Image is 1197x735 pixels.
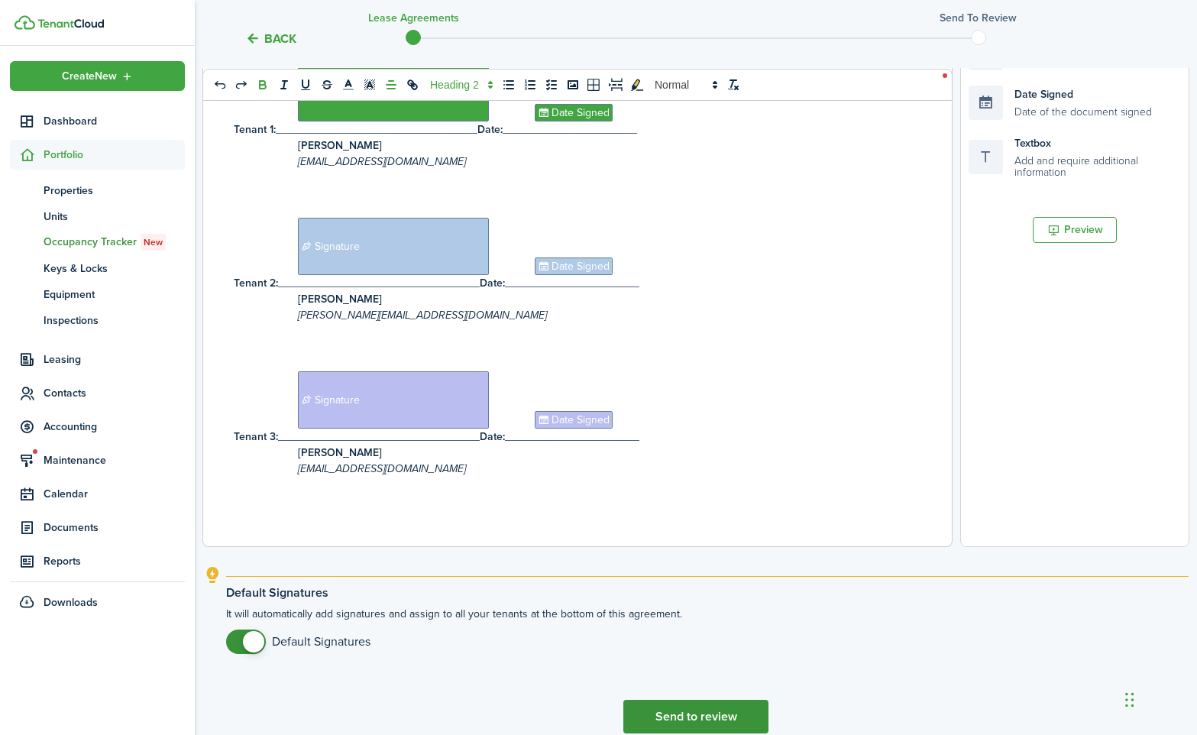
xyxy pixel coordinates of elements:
explanation-title: Default Signatures [226,586,1189,600]
i: [EMAIL_ADDRESS][DOMAIN_NAME] [298,154,466,170]
strong: [PERSON_NAME] [298,445,382,461]
a: Properties [10,177,185,203]
button: list: ordered [519,76,541,94]
button: redo: redo [231,76,252,94]
button: bold [252,76,273,94]
span: Maintenance [44,452,185,468]
button: italic [273,76,295,94]
p: _________________________________ ______________________ [234,429,910,445]
button: Preview [1033,217,1117,243]
h3: Send to review [940,10,1017,26]
span: Properties [44,183,185,199]
iframe: Chat Widget [935,570,1197,735]
i: [PERSON_NAME][EMAIL_ADDRESS][DOMAIN_NAME] [298,307,547,323]
a: Reports [10,546,185,576]
span: Equipment [44,287,185,303]
button: underline [295,76,316,94]
button: Open menu [10,61,185,91]
p: _________________________________ ______________________ [234,275,910,291]
button: Send to review [623,700,768,733]
strong: Date: [477,121,503,138]
span: Create New [62,71,117,82]
explanation-description: It will automatically add signatures and assign to all your tenants at the bottom of this agreement. [226,606,1189,654]
span: Calendar [44,486,185,502]
button: clean [723,76,744,94]
a: Dashboard [10,106,185,136]
h3: Lease Agreements [368,10,459,26]
button: list: bullet [498,76,519,94]
span: New [144,235,163,249]
span: Units [44,209,185,225]
span: Inspections [44,312,185,329]
strong: Tenant 2: [234,275,278,291]
span: Reports [44,553,185,569]
strong: Tenant 3: [234,429,278,445]
strong: Date: [480,275,505,291]
i: outline [203,566,222,584]
strong: Date: [480,429,505,445]
button: undo: undo [209,76,231,94]
button: pageBreak [605,76,626,94]
button: Back [245,31,296,47]
button: link [402,76,423,94]
span: Documents [44,520,185,536]
button: table-better [584,76,605,94]
button: image [562,76,584,94]
a: Units [10,203,185,229]
i: [EMAIL_ADDRESS][DOMAIN_NAME] [298,461,466,477]
span: Accounting [44,419,185,435]
img: TenantCloud [15,15,35,30]
button: list: check [541,76,562,94]
div: Drag [1125,677,1134,723]
strong: Tenant 1: [234,121,276,138]
span: Downloads [44,594,98,610]
button: strike [316,76,338,94]
span: Dashboard [44,113,185,129]
a: Occupancy TrackerNew [10,229,185,255]
span: Occupancy Tracker [44,234,185,251]
strong: [PERSON_NAME] [298,291,382,307]
span: Keys & Locks [44,261,185,277]
span: Leasing [44,351,185,367]
a: Equipment [10,281,185,307]
img: TenantCloud [37,19,104,28]
span: Portfolio [44,147,185,163]
span: Contacts [44,385,185,401]
strong: [PERSON_NAME] [298,138,382,154]
a: Keys & Locks [10,255,185,281]
p: _________________________________ ______________________ [234,121,910,138]
a: Inspections [10,307,185,333]
button: toggleMarkYellow: markYellow [626,76,648,94]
